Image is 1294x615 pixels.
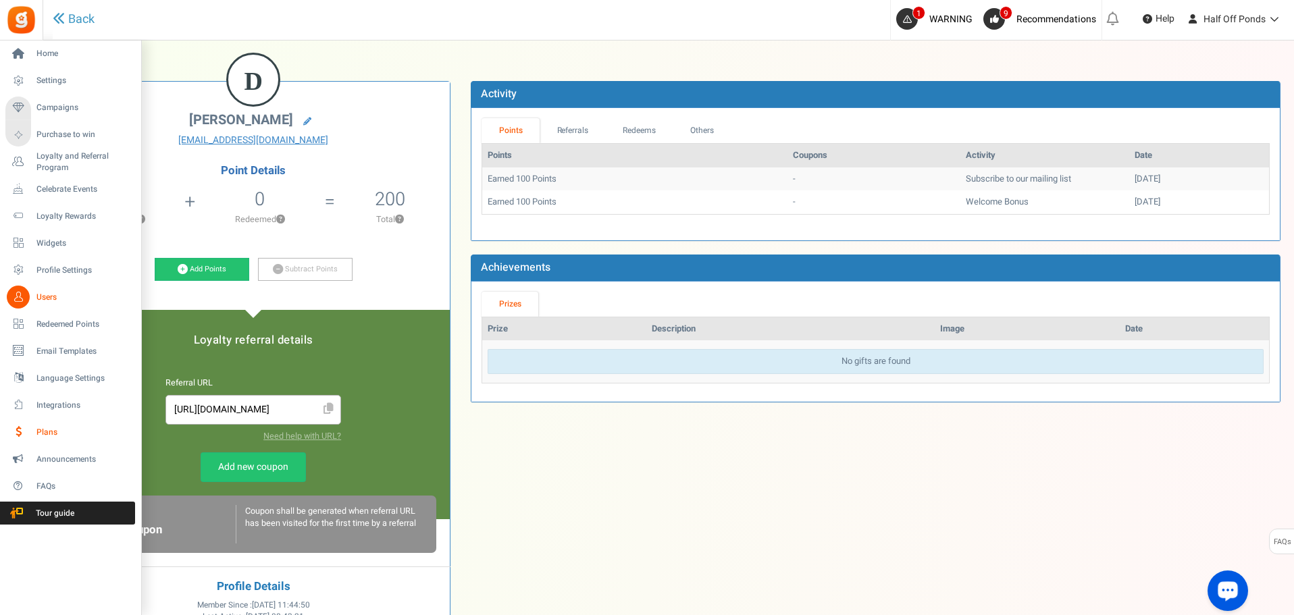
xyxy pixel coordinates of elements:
[482,167,787,191] td: Earned 100 Points
[1137,8,1180,30] a: Help
[80,512,236,537] h6: Loyalty Referral Coupon
[36,400,131,411] span: Integrations
[5,448,135,471] a: Announcements
[67,581,440,593] h4: Profile Details
[5,232,135,255] a: Widgets
[36,211,131,222] span: Loyalty Rewards
[70,334,436,346] h5: Loyalty referral details
[5,286,135,309] a: Users
[5,367,135,390] a: Language Settings
[482,118,540,143] a: Points
[36,265,131,276] span: Profile Settings
[36,319,131,330] span: Redeemed Points
[1000,6,1012,20] span: 9
[787,167,960,191] td: -
[36,346,131,357] span: Email Templates
[57,165,450,177] h4: Point Details
[375,189,405,209] h5: 200
[36,75,131,86] span: Settings
[6,5,36,35] img: Gratisfaction
[482,317,646,341] th: Prize
[960,167,1129,191] td: Subscribe to our mailing list
[258,258,353,281] a: Subtract Points
[36,292,131,303] span: Users
[481,86,517,102] b: Activity
[482,144,787,167] th: Points
[155,258,249,281] a: Add Points
[1129,144,1269,167] th: Date
[36,481,131,492] span: FAQs
[787,190,960,214] td: -
[482,190,787,214] td: Earned 100 Points
[5,124,135,146] a: Purchase to win
[5,70,135,92] a: Settings
[5,394,135,417] a: Integrations
[1135,173,1264,186] div: [DATE]
[896,8,978,30] a: 1 WARNING
[5,421,135,444] a: Plans
[1016,12,1096,26] span: Recommendations
[36,48,131,59] span: Home
[189,110,293,130] span: [PERSON_NAME]
[36,238,131,249] span: Widgets
[5,475,135,498] a: FAQs
[960,144,1129,167] th: Activity
[36,102,131,113] span: Campaigns
[646,317,935,341] th: Description
[36,184,131,195] span: Celebrate Events
[673,118,731,143] a: Others
[1135,196,1264,209] div: [DATE]
[983,8,1102,30] a: 9 Recommendations
[5,178,135,200] a: Celebrate Events
[6,508,101,519] span: Tour guide
[488,349,1264,374] div: No gifts are found
[1204,12,1266,26] span: Half Off Ponds
[197,599,310,611] span: Member Since :
[929,12,973,26] span: WARNING
[36,151,135,173] span: Loyalty and Referral Program
[5,313,135,336] a: Redeemed Points
[912,6,925,20] span: 1
[5,43,135,65] a: Home
[481,259,550,275] b: Achievements
[540,118,606,143] a: Referrals
[236,505,427,543] div: Coupon shall be generated when referral URL has been visited for the first time by a referral
[317,398,339,421] span: Click to Copy
[255,189,265,209] h5: 0
[252,599,310,611] span: [DATE] 11:44:50
[201,452,306,482] a: Add new coupon
[36,373,131,384] span: Language Settings
[1152,12,1174,26] span: Help
[606,118,673,143] a: Redeems
[197,213,323,225] p: Redeemed
[5,259,135,282] a: Profile Settings
[787,144,960,167] th: Coupons
[395,215,404,224] button: ?
[36,454,131,465] span: Announcements
[165,379,341,388] h6: Referral URL
[5,151,135,173] a: Loyalty and Referral Program
[935,317,1120,341] th: Image
[336,213,443,225] p: Total
[1120,317,1269,341] th: Date
[53,11,95,28] a: Back
[263,430,341,442] a: Need help with URL?
[5,340,135,363] a: Email Templates
[67,134,440,147] a: [EMAIL_ADDRESS][DOMAIN_NAME]
[5,205,135,228] a: Loyalty Rewards
[1273,529,1291,555] span: FAQs
[5,97,135,119] a: Campaigns
[482,292,538,317] a: Prizes
[276,215,285,224] button: ?
[36,129,131,140] span: Purchase to win
[36,427,131,438] span: Plans
[960,190,1129,214] td: Welcome Bonus
[228,55,278,107] figcaption: D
